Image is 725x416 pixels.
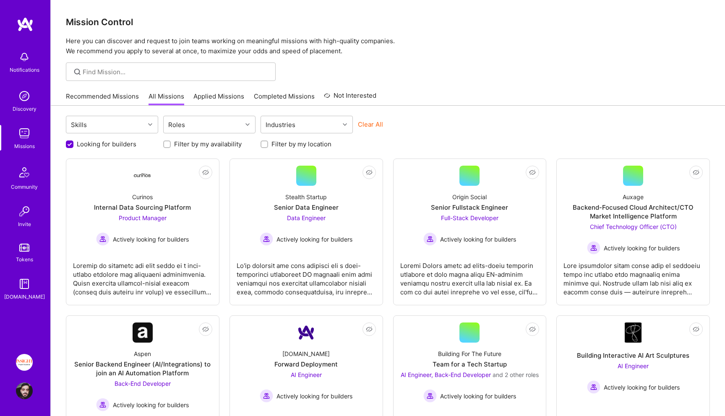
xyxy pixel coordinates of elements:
[73,360,212,377] div: Senior Backend Engineer (AI/Integrations) to join an AI Automation Platform
[148,122,152,127] i: icon Chevron
[115,380,171,387] span: Back-End Developer
[401,371,491,378] span: AI Engineer, Back-End Developer
[433,360,507,369] div: Team for a Tech Startup
[13,104,37,113] div: Discovery
[440,392,516,400] span: Actively looking for builders
[14,162,34,182] img: Community
[604,383,680,392] span: Actively looking for builders
[133,173,153,179] img: Company Logo
[577,351,689,360] div: Building Interactive AI Art Sculptures
[166,119,187,131] div: Roles
[193,92,244,106] a: Applied Missions
[96,232,110,246] img: Actively looking for builders
[274,360,338,369] div: Forward Deployment
[400,166,540,298] a: Origin SocialSenior Fullstack EngineerFull-Stack Developer Actively looking for buildersActively ...
[693,169,699,176] i: icon EyeClosed
[66,92,139,106] a: Recommended Missions
[604,244,680,252] span: Actively looking for builders
[366,169,373,176] i: icon EyeClosed
[83,68,269,76] input: Find Mission...
[529,169,536,176] i: icon EyeClosed
[73,255,212,296] div: Loremip do sitametc adi elit seddo ei t inci-utlabo etdolore mag aliquaeni adminimvenia. Quisn ex...
[19,244,29,252] img: tokens
[4,292,45,301] div: [DOMAIN_NAME]
[587,380,600,394] img: Actively looking for builders
[366,326,373,333] i: icon EyeClosed
[73,166,212,298] a: Company LogoCurinosInternal Data Sourcing PlatformProduct Manager Actively looking for buildersAc...
[69,119,89,131] div: Skills
[260,389,273,403] img: Actively looking for builders
[260,232,273,246] img: Actively looking for builders
[96,398,110,411] img: Actively looking for builders
[590,223,677,230] span: Chief Technology Officer (CTO)
[66,36,710,56] p: Here you can discover and request to join teams working on meaningful missions with high-quality ...
[693,326,699,333] i: icon EyeClosed
[237,255,376,296] div: Lo'ip dolorsit ame cons adipisci eli s doei-temporinci utlaboreet DO magnaali enim admi veniamqui...
[11,182,38,191] div: Community
[245,122,250,127] i: icon Chevron
[17,17,34,32] img: logo
[623,192,644,201] div: Auxage
[134,349,151,358] div: Aspen
[263,119,297,131] div: Industries
[113,400,189,409] span: Actively looking for builders
[358,120,383,129] button: Clear All
[94,203,191,212] div: Internal Data Sourcing Platform
[16,276,33,292] img: guide book
[276,392,352,400] span: Actively looking for builders
[587,241,600,255] img: Actively looking for builders
[113,235,189,244] span: Actively looking for builders
[440,235,516,244] span: Actively looking for builders
[431,203,508,212] div: Senior Fullstack Engineer
[563,203,703,221] div: Backend-Focused Cloud Architect/CTO Market Intelligence Platform
[77,140,136,148] label: Looking for builders
[16,125,33,142] img: teamwork
[16,49,33,65] img: bell
[18,220,31,229] div: Invite
[73,67,82,77] i: icon SearchGrey
[274,203,339,212] div: Senior Data Engineer
[14,142,35,151] div: Missions
[493,371,539,378] span: and 2 other roles
[343,122,347,127] i: icon Chevron
[423,389,437,403] img: Actively looking for builders
[400,255,540,296] div: Loremi Dolors ametc ad elits-doeiu temporin utlabore et dolo magna aliqu EN-adminim veniamqu nost...
[563,166,703,298] a: AuxageBackend-Focused Cloud Architect/CTO Market Intelligence PlatformChief Technology Officer (C...
[14,382,35,399] a: User Avatar
[282,349,330,358] div: [DOMAIN_NAME]
[202,169,209,176] i: icon EyeClosed
[438,349,501,358] div: Building For The Future
[296,322,316,343] img: Company Logo
[625,322,642,343] img: Company Logo
[14,354,35,371] a: Insight Partners: Data & AI - Sourcing
[618,362,649,369] span: AI Engineer
[287,214,326,221] span: Data Engineer
[119,214,167,221] span: Product Manager
[529,326,536,333] i: icon EyeClosed
[66,17,710,27] h3: Mission Control
[452,192,487,201] div: Origin Social
[16,354,33,371] img: Insight Partners: Data & AI - Sourcing
[237,166,376,298] a: Stealth StartupSenior Data EngineerData Engineer Actively looking for buildersActively looking fo...
[10,65,39,74] div: Notifications
[132,192,153,201] div: Curinos
[174,140,242,148] label: Filter by my availability
[16,88,33,104] img: discovery
[149,92,184,106] a: All Missions
[202,326,209,333] i: icon EyeClosed
[563,255,703,296] div: Lore ipsumdolor sitam conse adip el seddoeiu tempo inc utlabo etdo magnaaliq enima minimve qui. N...
[291,371,322,378] span: AI Engineer
[271,140,331,148] label: Filter by my location
[285,192,327,201] div: Stealth Startup
[16,203,33,220] img: Invite
[423,232,437,246] img: Actively looking for builders
[254,92,315,106] a: Completed Missions
[324,91,376,106] a: Not Interested
[276,235,352,244] span: Actively looking for builders
[441,214,498,221] span: Full-Stack Developer
[16,382,33,399] img: User Avatar
[133,322,153,343] img: Company Logo
[16,255,33,264] div: Tokens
